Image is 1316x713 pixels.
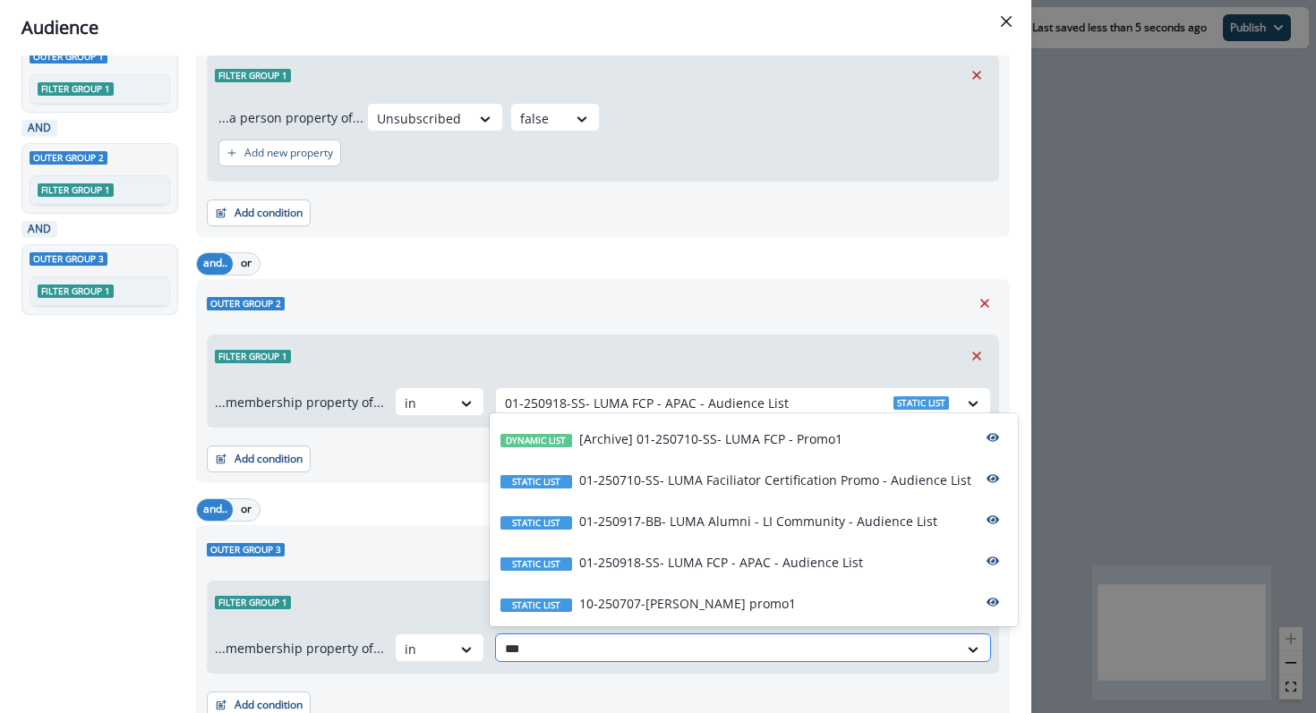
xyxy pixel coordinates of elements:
[207,543,285,556] span: Outer group 3
[500,557,572,571] span: Static list
[978,547,1007,574] button: preview
[25,221,54,237] p: AND
[978,424,1007,451] button: preview
[500,598,572,612] span: Static list
[215,350,291,363] span: Filter group 1
[500,516,572,530] span: Static list
[970,290,999,317] button: Remove
[38,183,114,197] span: Filter group 1
[978,589,1007,615] button: preview
[30,151,107,165] span: Outer group 2
[38,284,114,298] span: Filter group 1
[30,50,107,64] span: Outer group 1
[962,62,991,89] button: Remove
[30,252,107,266] span: Outer group 3
[233,499,260,521] button: or
[978,506,1007,533] button: preview
[218,140,341,166] button: Add new property
[579,471,971,489] p: 01-250710-SS- LUMA Faciliator Certification Promo - Audience List
[25,120,54,136] p: AND
[207,446,311,472] button: Add condition
[215,639,384,658] p: ...membership property of...
[579,594,796,613] p: 10-250707-[PERSON_NAME] promo1
[978,465,1007,492] button: preview
[233,253,260,275] button: or
[579,512,937,531] p: 01-250917-BB- LUMA Alumni - LI Community - Audience List
[197,253,233,275] button: and..
[500,434,572,447] span: Dynamic list
[579,429,842,448] p: [Archive] 01-250710-SS- LUMA FCP - Promo1
[579,553,863,572] p: 01-250918-SS- LUMA FCP - APAC - Audience List
[244,147,333,159] p: Add new property
[962,343,991,369] button: Remove
[500,475,572,488] span: Static list
[197,499,233,521] button: and..
[218,108,363,127] p: ...a person property of...
[207,297,285,310] span: Outer group 2
[215,393,384,412] p: ...membership property of...
[215,596,291,609] span: Filter group 1
[21,14,1010,41] div: Audience
[207,199,311,226] button: Add condition
[992,7,1021,36] button: Close
[38,82,114,96] span: Filter group 1
[215,69,291,82] span: Filter group 1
